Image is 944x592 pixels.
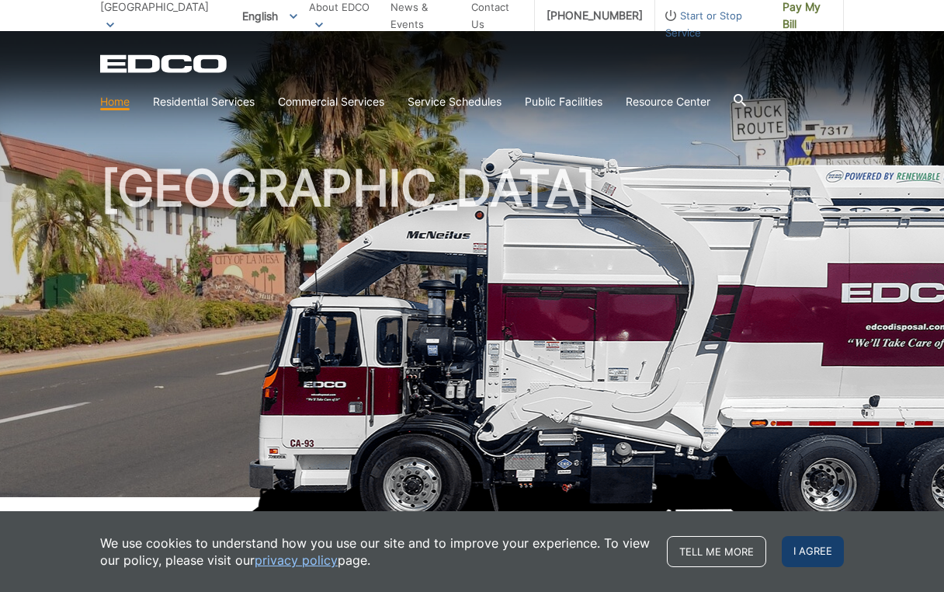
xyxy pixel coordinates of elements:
[231,3,309,29] span: English
[100,93,130,110] a: Home
[525,93,602,110] a: Public Facilities
[278,93,384,110] a: Commercial Services
[100,535,651,569] p: We use cookies to understand how you use our site and to improve your experience. To view our pol...
[408,93,501,110] a: Service Schedules
[100,163,844,504] h1: [GEOGRAPHIC_DATA]
[782,536,844,567] span: I agree
[255,552,338,569] a: privacy policy
[153,93,255,110] a: Residential Services
[626,93,710,110] a: Resource Center
[667,536,766,567] a: Tell me more
[100,54,229,73] a: EDCD logo. Return to the homepage.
